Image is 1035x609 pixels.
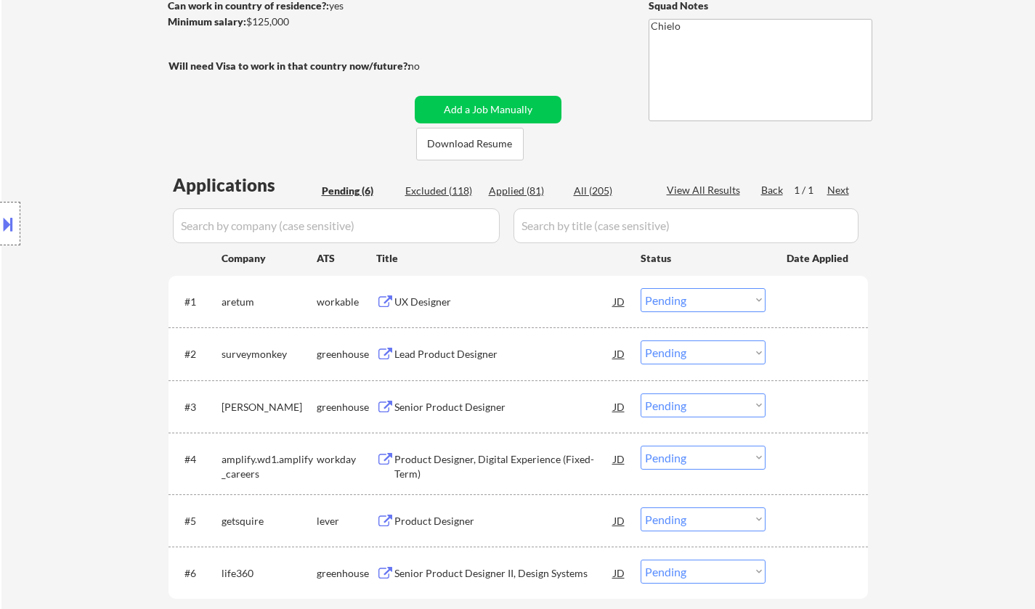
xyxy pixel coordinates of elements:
div: $125,000 [168,15,410,29]
div: 1 / 1 [794,183,827,197]
div: amplify.wd1.amplify_careers [222,452,317,481]
div: #6 [184,566,210,581]
div: JD [612,560,627,586]
div: Excluded (118) [405,184,478,198]
div: lever [317,514,376,528]
div: no [408,59,450,73]
div: workday [317,452,376,467]
div: JD [612,340,627,367]
strong: Minimum salary: [168,15,246,28]
div: View All Results [667,183,744,197]
input: Search by title (case sensitive) [514,208,859,243]
div: JD [612,393,627,420]
div: Date Applied [787,251,851,266]
div: Product Designer, Digital Experience (Fixed-Term) [394,452,614,481]
input: Search by company (case sensitive) [173,208,500,243]
div: aretum [222,295,317,309]
div: surveymonkey [222,347,317,361]
div: Senior Product Designer II, Design Systems [394,566,614,581]
div: Company [222,251,317,266]
button: Download Resume [416,128,524,160]
div: Pending (6) [322,184,394,198]
div: [PERSON_NAME] [222,400,317,414]
div: JD [612,446,627,472]
div: Applied (81) [489,184,561,198]
div: All (205) [574,184,646,198]
button: Add a Job Manually [415,96,561,123]
div: Senior Product Designer [394,400,614,414]
div: greenhouse [317,566,376,581]
div: workable [317,295,376,309]
div: Next [827,183,851,197]
div: Lead Product Designer [394,347,614,361]
div: Title [376,251,627,266]
strong: Will need Visa to work in that country now/future?: [169,60,410,72]
div: ATS [317,251,376,266]
div: #5 [184,514,210,528]
div: #3 [184,400,210,414]
div: JD [612,288,627,314]
div: #4 [184,452,210,467]
div: JD [612,507,627,534]
div: life360 [222,566,317,581]
div: Back [761,183,784,197]
div: UX Designer [394,295,614,309]
div: greenhouse [317,400,376,414]
div: getsquire [222,514,317,528]
div: Product Designer [394,514,614,528]
div: Status [641,245,766,271]
div: greenhouse [317,347,376,361]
